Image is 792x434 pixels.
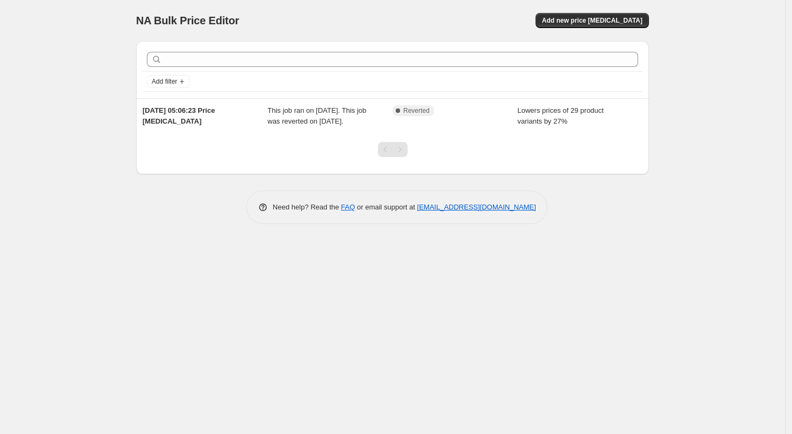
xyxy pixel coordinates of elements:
a: [EMAIL_ADDRESS][DOMAIN_NAME] [417,203,536,211]
button: Add filter [147,75,190,88]
button: Add new price [MEDICAL_DATA] [536,13,649,28]
span: This job ran on [DATE]. This job was reverted on [DATE]. [268,106,367,125]
span: or email support at [355,203,417,211]
span: Lowers prices of 29 product variants by 27% [518,106,604,125]
span: NA Bulk Price Editor [136,15,239,26]
span: Need help? Read the [273,203,341,211]
span: [DATE] 05:06:23 Price [MEDICAL_DATA] [143,106,215,125]
span: Add new price [MEDICAL_DATA] [542,16,642,25]
span: Add filter [152,77,177,86]
a: FAQ [341,203,355,211]
span: Reverted [403,106,430,115]
nav: Pagination [378,142,408,157]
